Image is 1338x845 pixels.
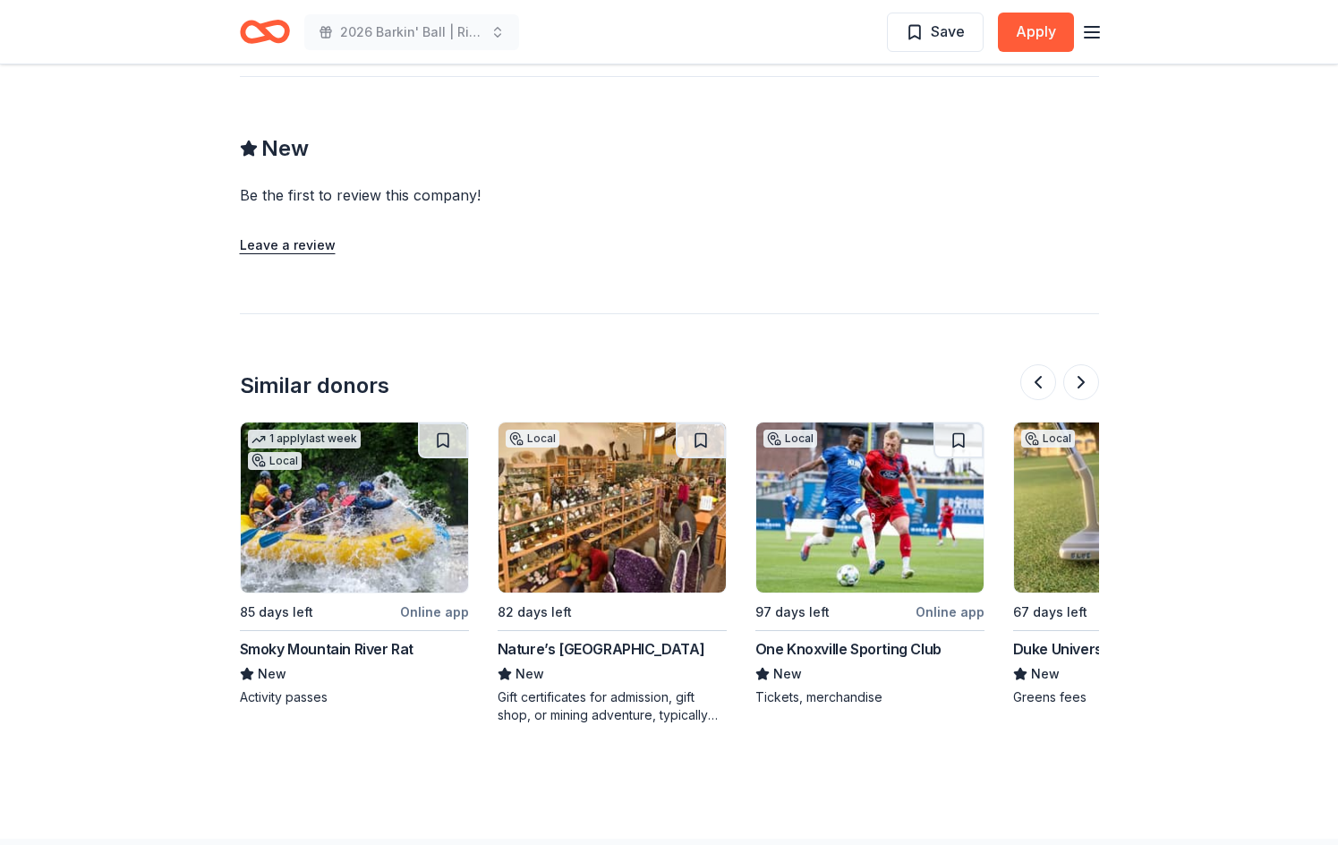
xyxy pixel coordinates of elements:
div: Greens fees [1013,688,1242,706]
div: 67 days left [1013,602,1087,623]
div: 82 days left [498,602,572,623]
div: Local [248,452,302,470]
span: 2026 Barkin' Ball | Rio [DATE] [340,21,483,43]
div: Nature’s [GEOGRAPHIC_DATA] [498,638,705,660]
div: Online app [400,601,469,623]
a: Image for Nature’s Art VillageLocal82 days leftNature’s [GEOGRAPHIC_DATA]NewGift certificates for... [498,422,727,724]
div: Local [1021,430,1075,448]
div: Online app [916,601,984,623]
a: Image for Smoky Mountain River Rat1 applylast weekLocal85 days leftOnline appSmoky Mountain River... [240,422,469,706]
button: 2026 Barkin' Ball | Rio [DATE] [304,14,519,50]
a: Image for Duke University Golf ClubLocal67 days leftOnline appDuke University Golf ClubNewGreens ... [1013,422,1242,706]
div: Similar donors [240,371,389,400]
button: Apply [998,13,1074,52]
span: New [516,663,544,685]
span: New [258,663,286,685]
div: 97 days left [755,602,830,623]
div: Local [506,430,559,448]
a: Home [240,11,290,53]
img: Image for Smoky Mountain River Rat [241,422,468,593]
span: New [773,663,802,685]
button: Save [887,13,984,52]
div: Be the first to review this company! [240,184,698,206]
div: Local [763,430,817,448]
div: Activity passes [240,688,469,706]
img: Image for One Knoxville Sporting Club [756,422,984,593]
div: Duke University Golf Club [1013,638,1184,660]
div: Tickets, merchandise [755,688,984,706]
button: Leave a review [240,235,336,256]
span: New [261,134,309,163]
div: Smoky Mountain River Rat [240,638,413,660]
div: One Knoxville Sporting Club [755,638,942,660]
img: Image for Duke University Golf Club [1014,422,1241,593]
span: Save [931,20,965,43]
div: 1 apply last week [248,430,361,448]
div: Gift certificates for admission, gift shop, or mining adventure, typically valued at $25 [498,688,727,724]
span: New [1031,663,1060,685]
div: 85 days left [240,602,313,623]
img: Image for Nature’s Art Village [499,422,726,593]
a: Image for One Knoxville Sporting ClubLocal97 days leftOnline appOne Knoxville Sporting ClubNewTic... [755,422,984,706]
